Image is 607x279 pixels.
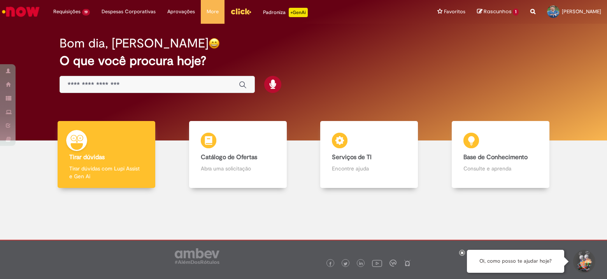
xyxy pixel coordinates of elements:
[359,261,363,266] img: logo_footer_linkedin.png
[172,121,304,188] a: Catálogo de Ofertas Abra uma solicitação
[477,8,519,16] a: Rascunhos
[572,250,595,273] button: Iniciar Conversa de Suporte
[435,121,567,188] a: Base de Conhecimento Consulte e aprenda
[69,165,144,180] p: Tirar dúvidas com Lupi Assist e Gen Ai
[102,8,156,16] span: Despesas Corporativas
[53,8,81,16] span: Requisições
[344,262,347,266] img: logo_footer_twitter.png
[372,258,382,268] img: logo_footer_youtube.png
[263,8,308,17] div: Padroniza
[463,165,538,172] p: Consulte e aprenda
[467,250,564,273] div: Oi, como posso te ajudar hoje?
[328,262,332,266] img: logo_footer_facebook.png
[175,248,219,264] img: logo_footer_ambev_rotulo_gray.png
[303,121,435,188] a: Serviços de TI Encontre ajuda
[404,260,411,267] img: logo_footer_naosei.png
[209,38,220,49] img: happy-face.png
[463,153,528,161] b: Base de Conhecimento
[332,165,406,172] p: Encontre ajuda
[82,9,90,16] span: 19
[1,4,41,19] img: ServiceNow
[562,8,601,15] span: [PERSON_NAME]
[332,153,372,161] b: Serviços de TI
[230,5,251,17] img: click_logo_yellow_360x200.png
[444,8,465,16] span: Favoritos
[289,8,308,17] p: +GenAi
[41,121,172,188] a: Tirar dúvidas Tirar dúvidas com Lupi Assist e Gen Ai
[484,8,512,15] span: Rascunhos
[201,153,257,161] b: Catálogo de Ofertas
[60,37,209,50] h2: Bom dia, [PERSON_NAME]
[513,9,519,16] span: 1
[167,8,195,16] span: Aprovações
[69,153,105,161] b: Tirar dúvidas
[389,260,396,267] img: logo_footer_workplace.png
[207,8,219,16] span: More
[201,165,275,172] p: Abra uma solicitação
[60,54,547,68] h2: O que você procura hoje?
